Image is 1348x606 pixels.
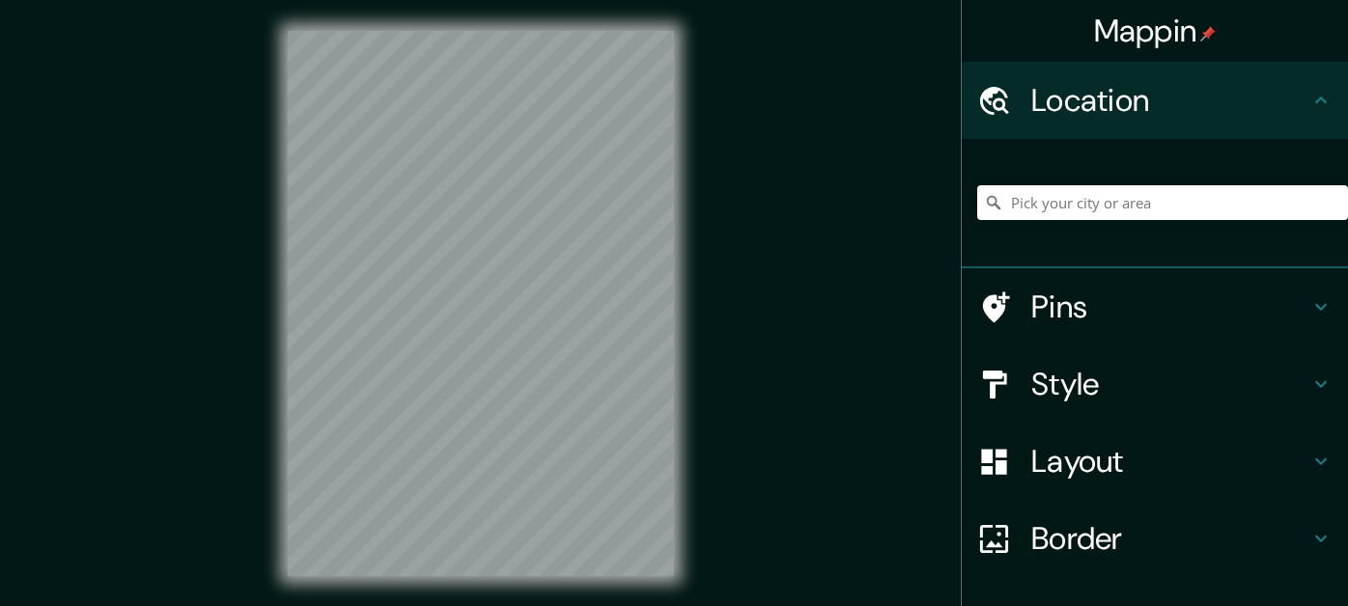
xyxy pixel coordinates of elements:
h4: Location [1031,81,1309,120]
div: Border [962,500,1348,577]
div: Layout [962,423,1348,500]
div: Style [962,345,1348,423]
h4: Style [1031,365,1309,403]
h4: Layout [1031,442,1309,481]
div: Pins [962,268,1348,345]
h4: Mappin [1094,12,1217,50]
input: Pick your city or area [977,185,1348,220]
div: Location [962,62,1348,139]
h4: Pins [1031,288,1309,326]
img: pin-icon.png [1200,26,1216,41]
h4: Border [1031,519,1309,558]
canvas: Map [288,31,674,576]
